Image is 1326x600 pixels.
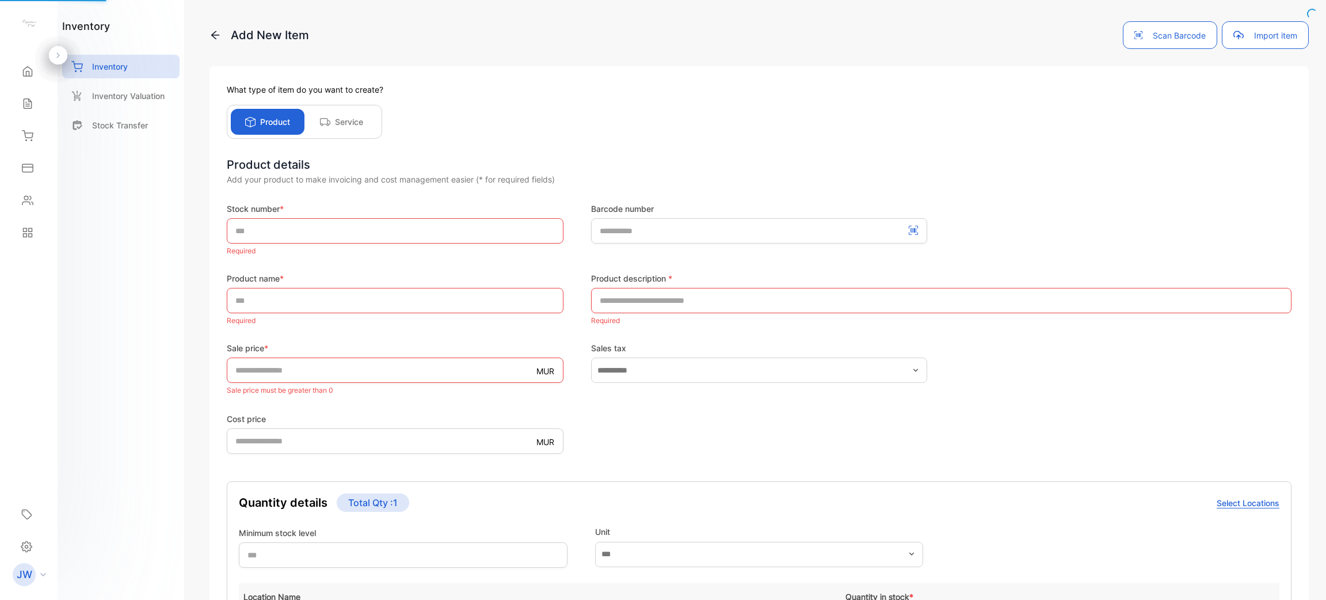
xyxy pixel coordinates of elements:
[227,83,1291,96] p: What type of item do you want to create?
[209,26,309,44] p: Add New Item
[536,365,554,377] p: MUR
[20,15,37,32] img: logo
[239,527,567,539] label: Minimum stock level
[536,436,554,448] p: MUR
[227,272,563,284] label: Product name
[62,55,180,78] a: Inventory
[92,90,165,102] p: Inventory Valuation
[62,84,180,108] a: Inventory Valuation
[1123,21,1217,49] button: Scan Barcode
[337,493,409,512] p: Total Qty : 1
[17,567,32,582] p: JW
[260,116,290,128] p: Product
[591,272,1291,284] label: Product description
[1217,498,1279,508] span: Select Locations
[92,119,148,131] p: Stock Transfer
[227,383,563,398] p: Sale price must be greater than 0
[227,156,1291,173] div: Product details
[92,60,128,73] p: Inventory
[239,494,327,511] h4: Quantity details
[595,526,924,538] label: Unit
[62,18,110,34] h1: inventory
[1278,552,1326,600] iframe: LiveChat chat widget
[227,203,563,215] label: Stock number
[227,173,1291,185] div: Add your product to make invoicing and cost management easier (* for required fields)
[62,113,180,137] a: Stock Transfer
[591,203,928,215] label: Barcode number
[227,313,563,328] p: Required
[591,342,928,354] label: Sales tax
[227,342,563,354] label: Sale price
[591,313,1291,328] p: Required
[227,244,563,259] p: Required
[227,413,563,425] label: Cost price
[335,116,363,128] p: Service
[1222,21,1309,49] button: Import item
